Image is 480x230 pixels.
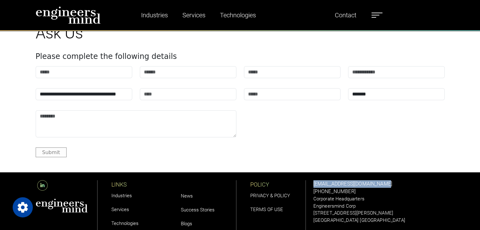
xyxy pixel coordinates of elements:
a: [PHONE_NUMBER] [313,188,356,194]
a: Technologies [111,221,139,226]
a: [EMAIL_ADDRESS][DOMAIN_NAME] [313,181,392,187]
a: Blogs [181,221,192,227]
a: Industries [111,193,132,198]
a: Technologies [217,8,258,22]
h4: Please complete the following details [36,52,445,61]
a: Industries [139,8,170,22]
a: Services [180,8,208,22]
button: Submit [36,147,67,157]
a: TERMS OF USE [250,207,283,212]
p: [STREET_ADDRESS][PERSON_NAME] [313,210,445,217]
p: Corporate Headquarters [313,195,445,203]
a: News [181,193,193,199]
a: Contact [332,8,359,22]
a: LinkedIn [36,182,49,188]
p: Engineersmind Corp [313,203,445,210]
a: Success Stories [181,207,215,213]
h1: Ask Us [36,24,445,43]
p: POLICY [250,180,305,189]
iframe: reCAPTCHA [244,110,340,135]
p: LINKS [111,180,167,189]
p: [GEOGRAPHIC_DATA] [GEOGRAPHIC_DATA] [313,217,445,224]
img: logo [36,6,101,24]
a: PRIVACY & POLICY [250,193,290,198]
a: Services [111,207,129,212]
img: aws [36,198,88,213]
